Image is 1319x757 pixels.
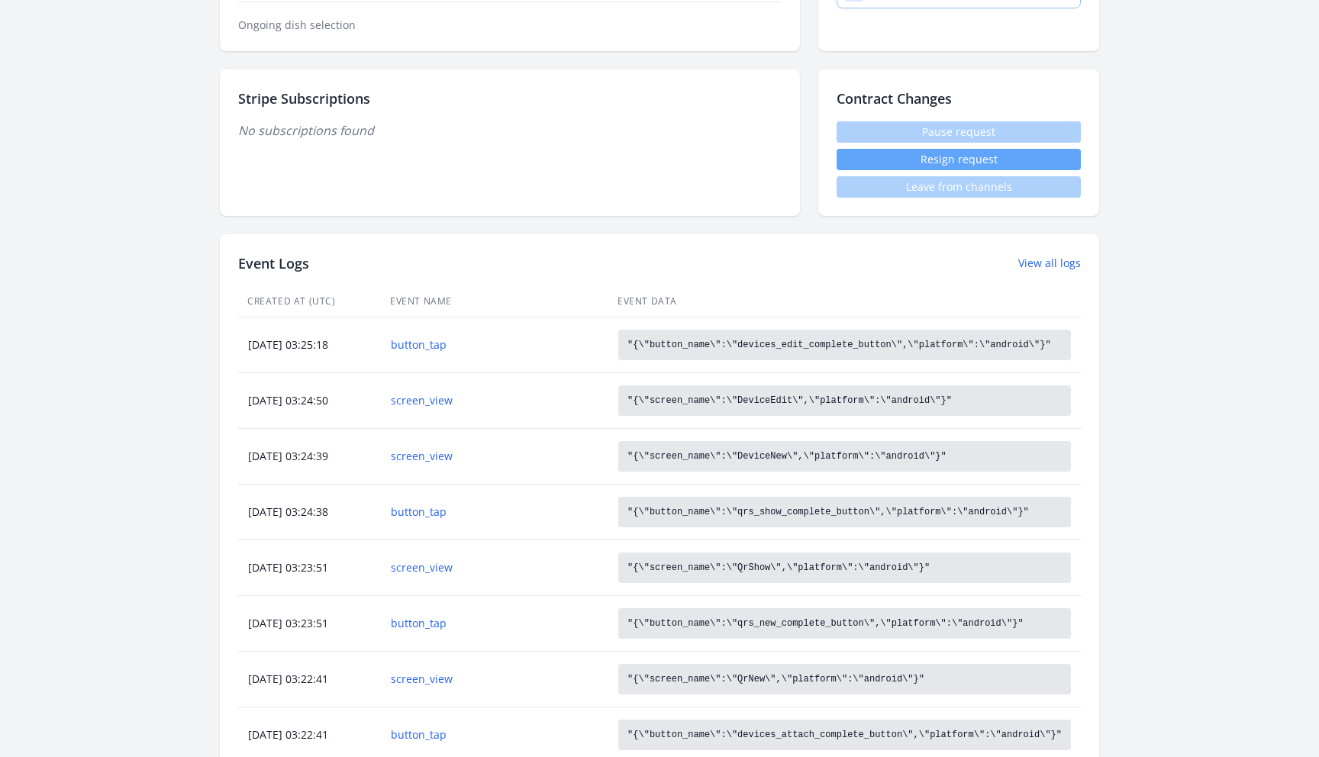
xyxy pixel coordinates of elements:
[618,385,1071,416] pre: "{\"screen_name\":\"DeviceEdit\",\"platform\":\"android\"}"
[238,121,782,140] p: No subscriptions found
[391,504,598,520] a: button_tap
[618,441,1071,472] pre: "{\"screen_name\":\"DeviceNew\",\"platform\":\"android\"}"
[618,664,1071,694] pre: "{\"screen_name\":\"QrNew\",\"platform\":\"android\"}"
[618,552,1071,583] pre: "{\"screen_name\":\"QrShow\",\"platform\":\"android\"}"
[381,286,608,317] th: Event Name
[608,286,1081,317] th: Event Data
[391,449,598,464] a: screen_view
[238,253,309,274] h2: Event Logs
[239,393,380,408] div: [DATE] 03:24:50
[618,608,1071,639] pre: "{\"button_name\":\"qrs_new_complete_button\",\"platform\":\"android\"}"
[239,504,380,520] div: [DATE] 03:24:38
[837,88,1081,109] h2: Contract Changes
[837,121,1081,143] span: Pause request
[239,616,380,631] div: [DATE] 03:23:51
[1018,256,1081,271] a: View all logs
[391,393,598,408] a: screen_view
[391,727,598,743] a: button_tap
[618,497,1071,527] pre: "{\"button_name\":\"qrs_show_complete_button\",\"platform\":\"android\"}"
[239,672,380,687] div: [DATE] 03:22:41
[238,286,381,317] th: Created At (UTC)
[391,672,598,687] a: screen_view
[239,449,380,464] div: [DATE] 03:24:39
[239,727,380,743] div: [DATE] 03:22:41
[391,337,598,353] a: button_tap
[618,330,1071,360] pre: "{\"button_name\":\"devices_edit_complete_button\",\"platform\":\"android\"}"
[837,176,1081,198] span: Leave from channels
[837,149,1081,170] button: Resign request
[391,616,598,631] a: button_tap
[618,720,1071,750] pre: "{\"button_name\":\"devices_attach_complete_button\",\"platform\":\"android\"}"
[238,18,411,33] dt: Ongoing dish selection
[391,560,598,575] a: screen_view
[239,560,380,575] div: [DATE] 03:23:51
[238,88,782,109] h2: Stripe Subscriptions
[239,337,380,353] div: [DATE] 03:25:18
